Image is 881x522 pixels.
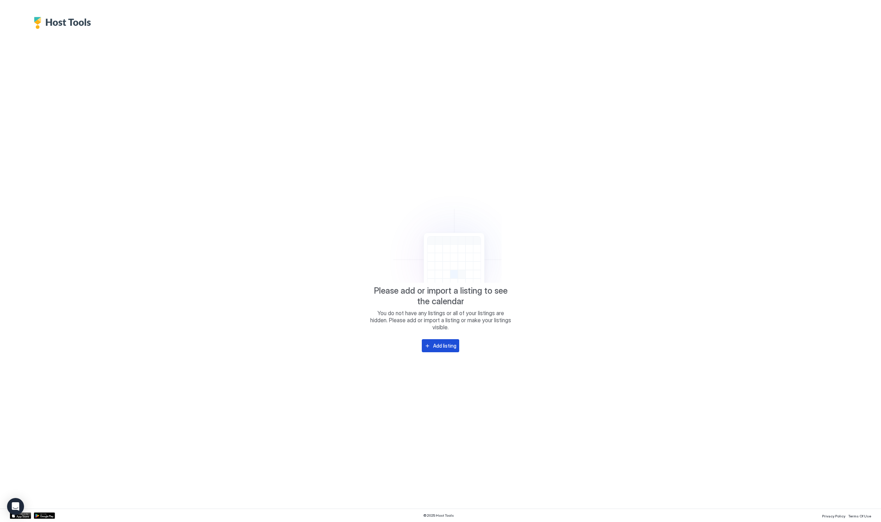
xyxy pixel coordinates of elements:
[370,286,511,307] span: Please add or import a listing to see the calendar
[848,512,871,519] a: Terms Of Use
[848,514,871,518] span: Terms Of Use
[34,17,95,29] div: Host Tools Logo
[433,342,456,349] div: Add listing
[422,339,459,352] button: Add listing
[423,513,454,518] span: © 2025 Host Tools
[34,512,55,519] a: Google Play Store
[822,512,845,519] a: Privacy Policy
[822,514,845,518] span: Privacy Policy
[7,498,24,515] div: Open Intercom Messenger
[370,310,511,331] span: You do not have any listings or all of your listings are hidden. Please add or import a listing o...
[10,512,31,519] a: App Store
